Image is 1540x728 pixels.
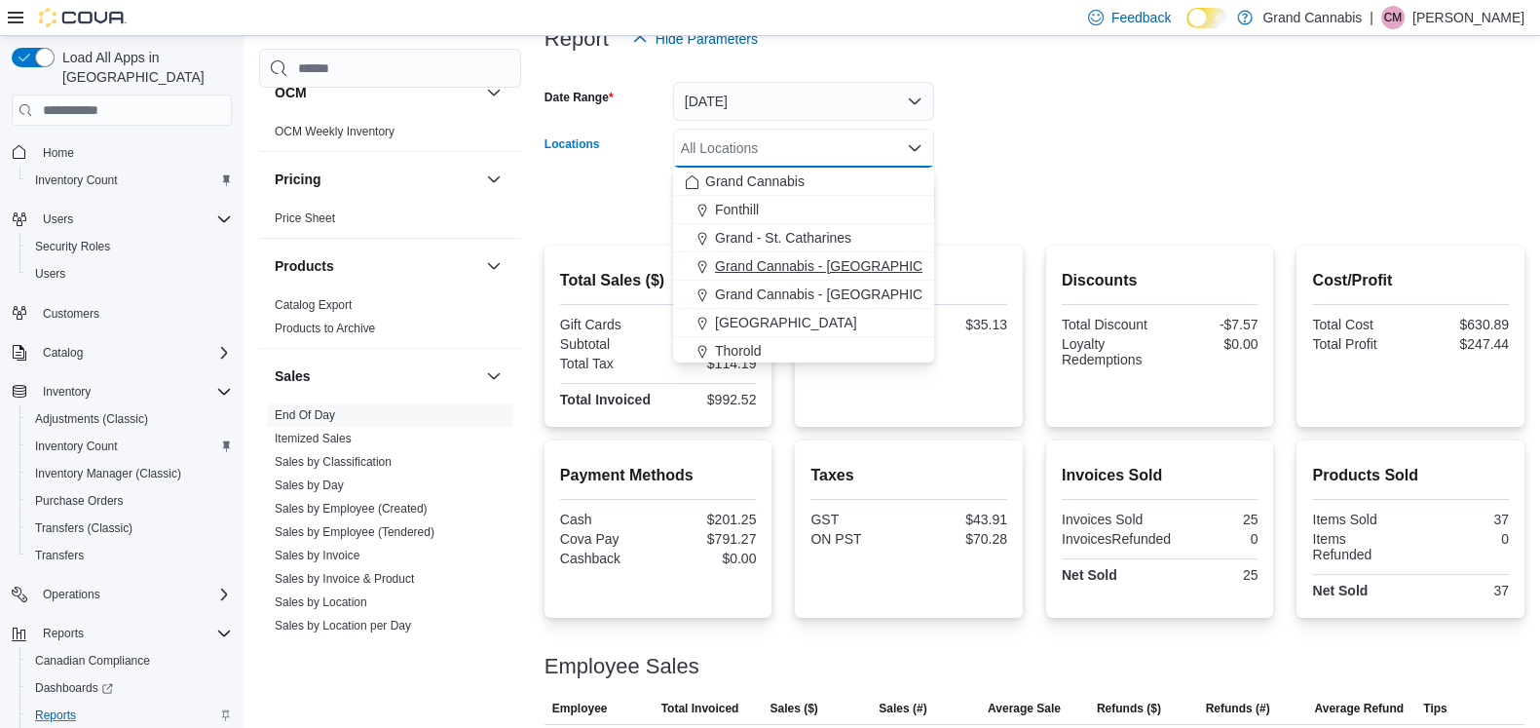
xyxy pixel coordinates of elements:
a: End Of Day [275,408,335,422]
button: Products [482,254,506,278]
span: Catalog Export [275,297,352,313]
div: $43.91 [913,512,1007,527]
span: Dashboards [27,676,232,700]
button: OCM [482,81,506,104]
span: Hide Parameters [656,29,758,49]
span: Catalog [43,345,83,361]
h2: Payment Methods [560,464,757,487]
a: Dashboards [19,674,240,702]
div: $35.13 [913,317,1007,332]
span: Sales by Classification [275,454,392,470]
a: OCM Weekly Inventory [275,125,394,138]
a: Sales by Location per Day [275,619,411,632]
div: $630.89 [1414,317,1509,332]
span: Inventory Count [35,439,118,454]
span: Dark Mode [1186,28,1187,29]
a: Sales by Classification [275,455,392,469]
span: Sales by Invoice & Product [275,571,414,587]
span: Adjustments (Classic) [35,411,148,427]
div: -$7.57 [1164,317,1258,332]
a: Users [27,262,73,286]
button: [DATE] [673,82,934,121]
button: Thorold [673,337,934,365]
h2: Products Sold [1312,464,1509,487]
div: 37 [1414,512,1509,527]
button: Inventory [35,380,98,403]
h3: Products [275,256,334,276]
span: CM [1384,6,1403,29]
a: Catalog Export [275,298,352,312]
button: Inventory Count [19,433,240,460]
button: Catalog [4,339,240,366]
button: OCM [275,83,478,102]
span: End Of Day [275,407,335,423]
div: Items Refunded [1312,531,1407,562]
div: $247.44 [1414,336,1509,352]
p: | [1370,6,1373,29]
strong: Net Sold [1312,583,1368,598]
h2: Taxes [810,464,1007,487]
p: Grand Cannabis [1262,6,1362,29]
span: Employee [552,701,608,716]
span: Sales by Employee (Created) [275,501,428,517]
a: Inventory Manager (Classic) [27,462,189,485]
span: Inventory Manager (Classic) [27,462,232,485]
span: Inventory Count [27,169,232,192]
h2: Cost/Profit [1312,269,1509,292]
span: Users [35,266,65,282]
div: $114.19 [662,356,757,371]
button: Grand Cannabis - [GEOGRAPHIC_DATA] [673,281,934,309]
div: $0.00 [662,317,757,332]
a: Security Roles [27,235,118,258]
span: Tips [1423,701,1446,716]
span: Grand Cannabis [705,172,805,191]
div: 0 [1414,531,1509,547]
a: Products to Archive [275,322,375,335]
span: Users [27,262,232,286]
div: 0 [1179,531,1258,547]
h3: OCM [275,83,307,102]
a: Purchase Orders [27,489,131,513]
a: Transfers [27,544,92,567]
a: Transfers (Classic) [27,517,140,540]
h3: Sales [275,366,311,386]
h3: Pricing [275,170,320,189]
span: Transfers [27,544,232,567]
button: Users [19,260,240,287]
a: Itemized Sales [275,432,352,445]
div: Products [259,293,521,348]
button: Transfers [19,542,240,569]
span: Canadian Compliance [35,653,150,669]
strong: Total Invoiced [560,392,651,407]
span: [GEOGRAPHIC_DATA] [715,313,857,332]
a: Reports [27,704,84,727]
span: Transfers [35,548,84,563]
input: Dark Mode [1186,8,1227,28]
span: Operations [43,587,100,602]
button: Products [275,256,478,276]
button: Customers [4,299,240,327]
button: Home [4,137,240,166]
span: Total Invoiced [661,701,739,716]
span: Inventory Count [27,435,232,458]
div: ON PST [810,531,905,547]
a: Customers [35,302,107,326]
div: $201.25 [662,512,757,527]
span: Customers [43,306,99,322]
span: Sales by Location [275,594,367,610]
a: Dashboards [27,676,121,700]
span: Catalog [35,341,232,364]
span: Grand - St. Catharines [715,228,851,248]
span: Home [43,145,74,161]
span: Security Roles [35,239,110,254]
button: Hide Parameters [624,19,766,58]
span: Sales by Location per Day [275,618,411,633]
button: [GEOGRAPHIC_DATA] [673,309,934,337]
button: Sales [275,366,478,386]
span: Sales by Employee (Tendered) [275,524,434,540]
div: $70.28 [913,531,1007,547]
h2: Invoices Sold [1062,464,1258,487]
span: Security Roles [27,235,232,258]
a: Canadian Compliance [27,649,158,672]
label: Locations [545,136,600,152]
